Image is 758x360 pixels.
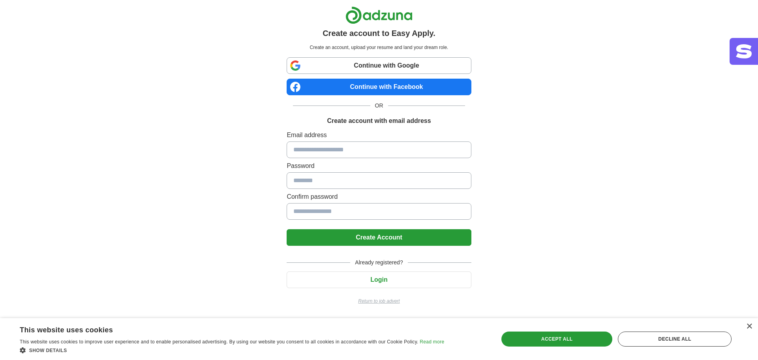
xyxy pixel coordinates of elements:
[420,339,444,345] a: Read more, opens a new window
[746,324,752,330] div: Close
[20,339,418,345] span: This website uses cookies to improve user experience and to enable personalised advertising. By u...
[345,6,413,24] img: Adzuna logo
[287,57,471,74] a: Continue with Google
[618,332,732,347] div: Decline all
[287,192,471,202] label: Confirm password
[287,79,471,95] a: Continue with Facebook
[501,332,613,347] div: Accept all
[287,161,471,171] label: Password
[20,323,424,335] div: This website uses cookies
[350,258,407,267] span: Already registered?
[287,229,471,246] button: Create Account
[327,116,431,126] h1: Create account with email address
[29,348,67,353] span: Show details
[287,130,471,140] label: Email address
[287,298,471,305] a: Return to job advert
[287,276,471,283] a: Login
[288,44,469,51] p: Create an account, upload your resume and land your dream role.
[287,271,471,288] button: Login
[323,27,435,39] h1: Create account to Easy Apply.
[370,102,388,110] span: OR
[20,346,444,354] div: Show details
